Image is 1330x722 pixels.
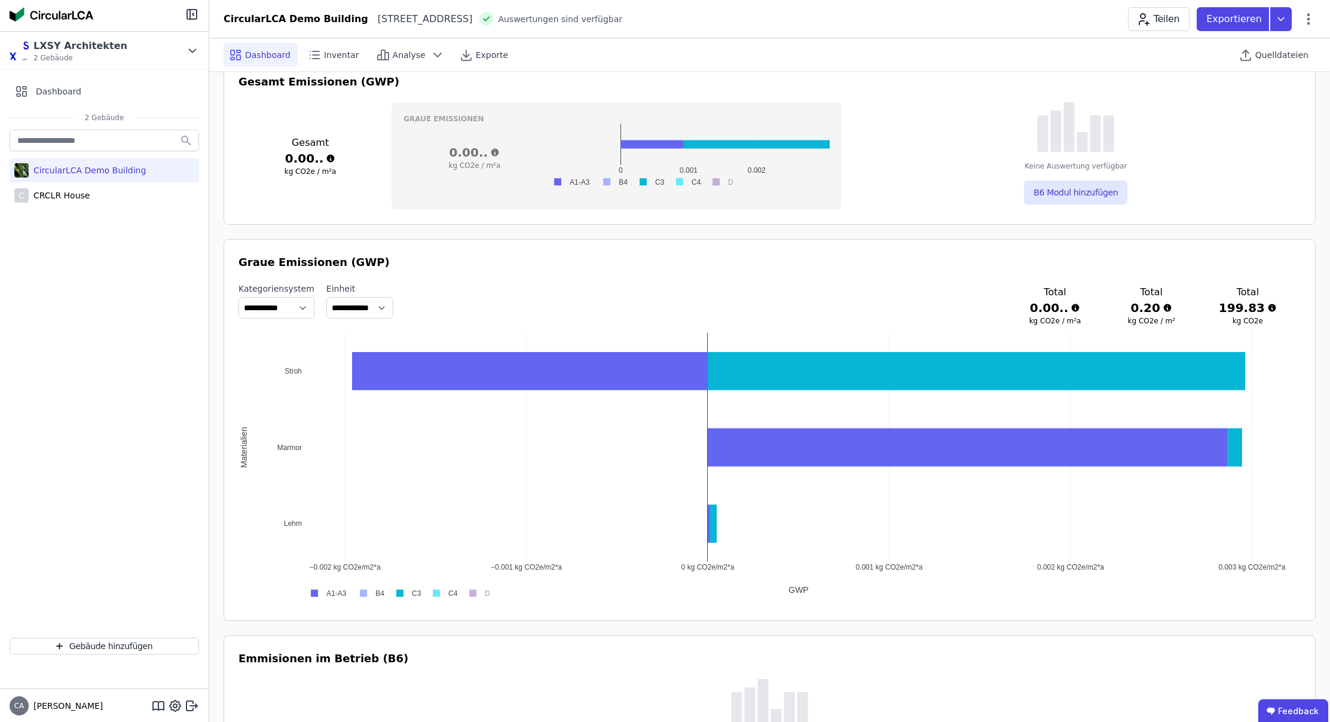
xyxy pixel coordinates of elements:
[1123,299,1181,316] h3: 0.20
[239,167,382,176] h3: kg CO2e / m²a
[14,161,29,180] img: CircularLCA Demo Building
[33,39,127,53] div: LXSY Architekten
[1030,299,1069,316] div: 0.00..
[1026,316,1084,326] h3: kg CO2e / m²a
[14,188,29,203] div: C
[29,189,90,201] div: CRCLR House
[393,49,426,61] span: Analyse
[476,49,508,61] span: Exporte
[368,12,473,26] div: [STREET_ADDRESS]
[1255,49,1308,61] span: Quelldateien
[224,12,368,26] div: CircularLCA Demo Building
[10,7,93,22] img: Concular
[1219,299,1277,316] h3: 199.83
[450,144,488,161] div: 0.00..
[239,283,314,295] label: Kategoriensystem
[498,13,622,25] span: Auswertungen sind verfügbar
[1123,285,1181,299] h3: Total
[403,114,829,124] h3: Graue Emissionen
[33,53,127,63] span: 2 Gebäude
[1024,180,1127,204] button: B6 Modul hinzufügen
[1123,316,1181,326] h3: kg CO2e / m²
[239,650,408,667] h3: Emmisionen im Betrieb (B6)
[285,150,324,167] div: 0.00..
[324,49,359,61] span: Inventar
[1206,12,1264,26] p: Exportieren
[239,254,1301,271] h3: Graue Emissionen (GWP)
[326,283,393,295] label: Einheit
[403,161,545,170] h3: kg CO2e / m²a
[1037,102,1114,152] img: empty-state
[29,164,146,176] div: CircularLCA Demo Building
[1026,285,1084,299] h3: Total
[36,85,81,97] span: Dashboard
[10,41,29,60] img: LXSY Architekten
[10,638,199,654] button: Gebäude hinzufügen
[29,700,103,712] span: [PERSON_NAME]
[1219,316,1277,326] h3: kg CO2e
[245,49,291,61] span: Dashboard
[239,136,382,150] h3: Gesamt
[1219,285,1277,299] h3: Total
[239,74,1301,90] h3: Gesamt Emissionen (GWP)
[1025,161,1127,171] div: Keine Auswertung verfügbar
[1128,7,1190,31] button: Teilen
[14,702,25,709] span: CA
[73,113,136,123] span: 2 Gebäude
